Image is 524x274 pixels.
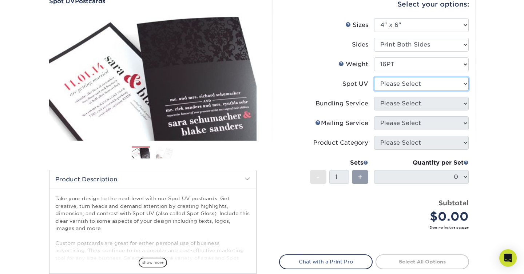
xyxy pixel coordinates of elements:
[345,21,368,29] div: Sizes
[49,170,256,189] h2: Product Description
[317,172,320,182] span: -
[310,158,368,167] div: Sets
[352,40,368,49] div: Sides
[380,208,469,225] div: $0.00
[438,199,469,207] strong: Subtotal
[313,138,368,147] div: Product Category
[49,5,257,149] img: Spot UV 01
[55,195,250,269] p: Take your design to the next level with our Spot UV postcards. Get creative, turn heads and deman...
[285,225,469,230] small: *Does not include postage
[499,249,517,267] div: Open Intercom Messenger
[139,258,167,267] span: show more
[156,146,174,159] img: Postcards 02
[338,60,368,69] div: Weight
[358,172,362,182] span: +
[315,99,368,108] div: Bundling Service
[315,119,368,128] div: Mailing Service
[342,80,368,88] div: Spot UV
[376,254,469,269] a: Select All Options
[132,147,150,160] img: Postcards 01
[279,254,373,269] a: Chat with a Print Pro
[374,158,469,167] div: Quantity per Set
